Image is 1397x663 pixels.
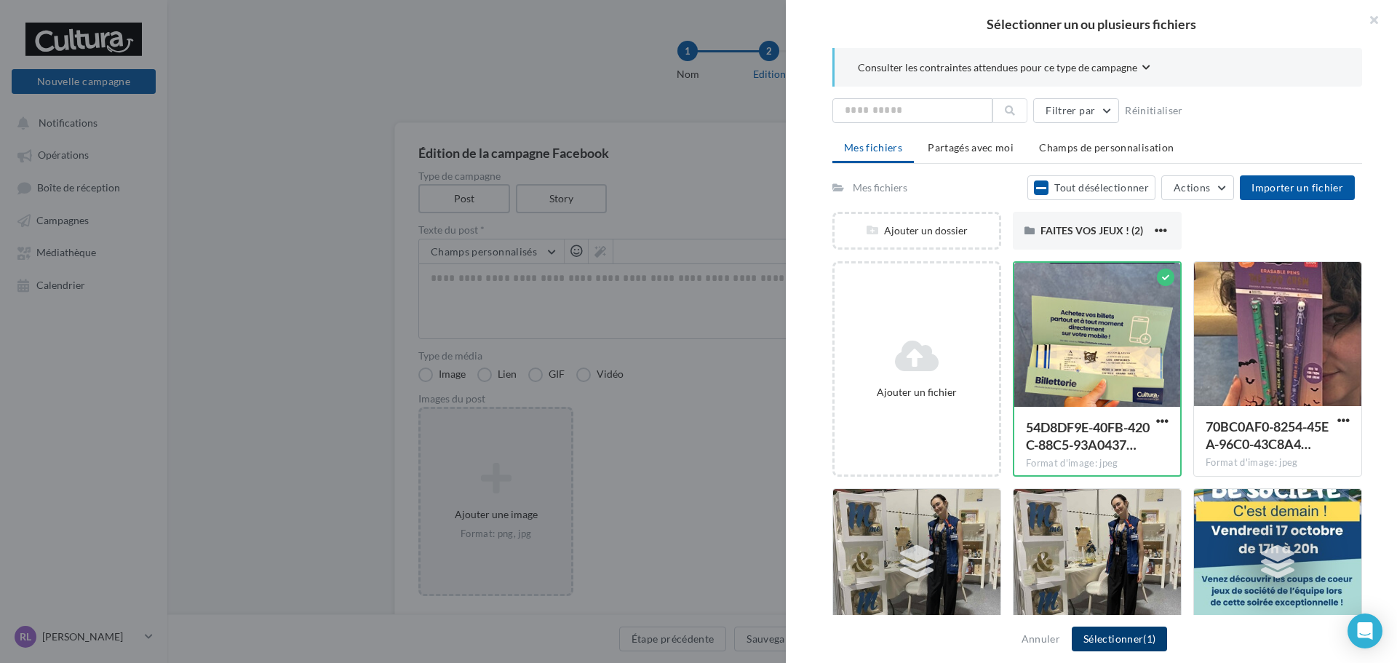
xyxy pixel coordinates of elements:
button: Consulter les contraintes attendues pour ce type de campagne [858,60,1150,78]
h2: Sélectionner un ou plusieurs fichiers [809,17,1374,31]
span: Champs de personnalisation [1039,141,1174,154]
span: FAITES VOS JEUX ! (2) [1040,224,1143,237]
div: Mes fichiers [853,180,907,195]
button: Filtrer par [1033,98,1119,123]
span: 70BC0AF0-8254-45EA-96C0-43C8A4C15756 [1206,418,1329,452]
span: Actions [1174,181,1210,194]
span: Partagés avec moi [928,141,1014,154]
span: (1) [1143,632,1155,645]
span: 54D8DF9E-40FB-420C-88C5-93A0437E01B1 [1026,419,1150,453]
div: Format d'image: jpeg [1026,457,1169,470]
button: Réinitialiser [1119,102,1189,119]
div: Open Intercom Messenger [1348,614,1382,648]
button: Tout désélectionner [1027,175,1155,200]
span: Mes fichiers [844,141,902,154]
button: Annuler [1016,630,1066,648]
div: Ajouter un fichier [840,385,993,400]
button: Actions [1161,175,1234,200]
div: Format d'image: jpeg [1206,456,1350,469]
div: Ajouter un dossier [835,223,999,238]
button: Importer un fichier [1240,175,1355,200]
button: Sélectionner(1) [1072,627,1167,651]
span: Importer un fichier [1251,181,1343,194]
span: Consulter les contraintes attendues pour ce type de campagne [858,60,1137,75]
